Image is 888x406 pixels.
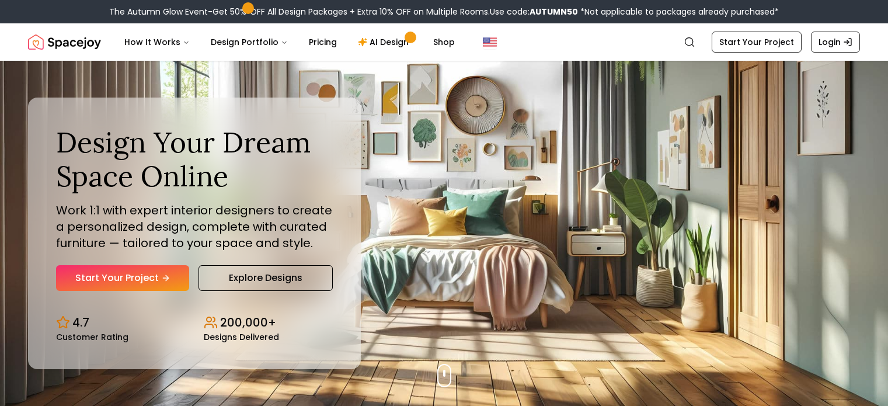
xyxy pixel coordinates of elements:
small: Customer Rating [56,333,128,341]
img: United States [483,35,497,49]
img: Spacejoy Logo [28,30,101,54]
b: AUTUMN50 [530,6,578,18]
button: Design Portfolio [201,30,297,54]
a: Spacejoy [28,30,101,54]
a: AI Design [349,30,422,54]
a: Start Your Project [712,32,802,53]
p: 4.7 [72,314,89,331]
a: Login [811,32,860,53]
a: Explore Designs [199,265,333,291]
a: Shop [424,30,464,54]
small: Designs Delivered [204,333,279,341]
a: Pricing [300,30,346,54]
p: Work 1:1 with expert interior designers to create a personalized design, complete with curated fu... [56,202,333,251]
nav: Global [28,23,860,61]
div: Design stats [56,305,333,341]
a: Start Your Project [56,265,189,291]
span: *Not applicable to packages already purchased* [578,6,779,18]
h1: Design Your Dream Space Online [56,126,333,193]
div: The Autumn Glow Event-Get 50% OFF All Design Packages + Extra 10% OFF on Multiple Rooms. [109,6,779,18]
nav: Main [115,30,464,54]
button: How It Works [115,30,199,54]
span: Use code: [490,6,578,18]
p: 200,000+ [220,314,276,331]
